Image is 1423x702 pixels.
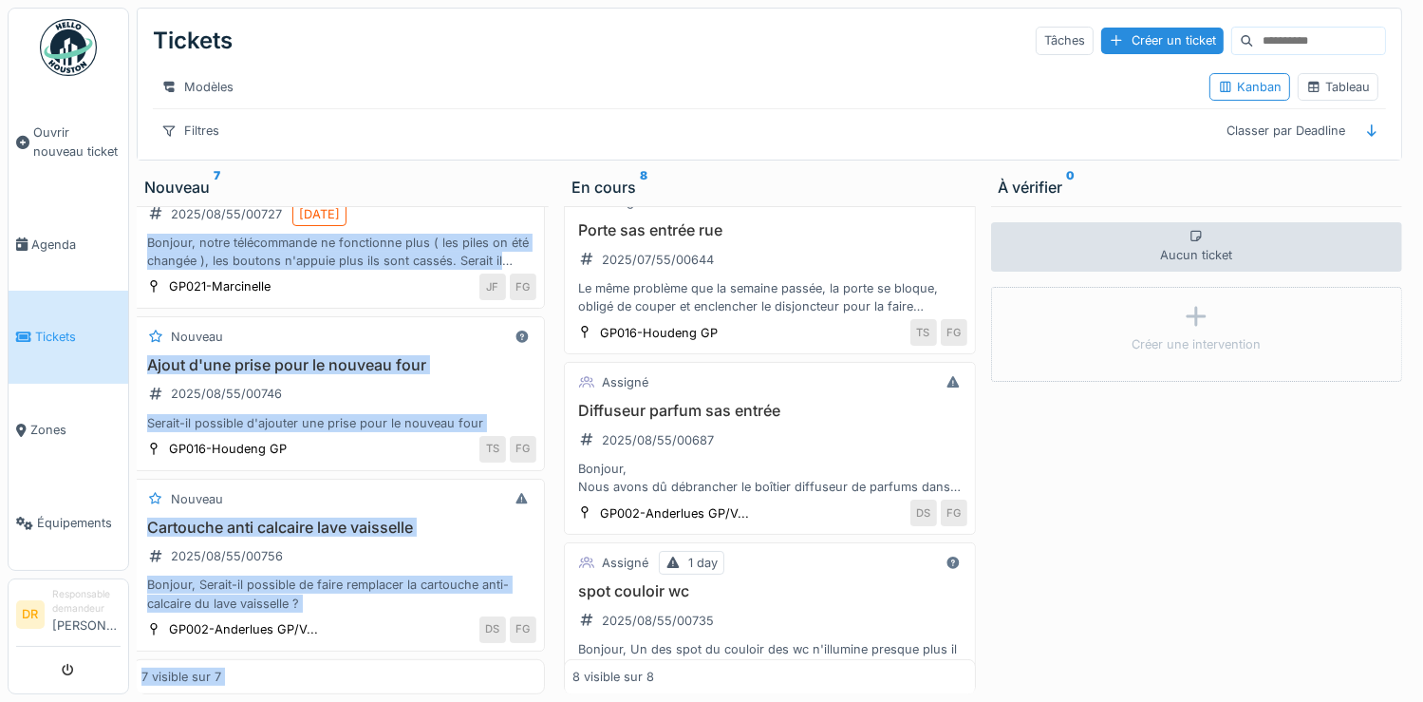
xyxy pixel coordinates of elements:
div: 2025/07/55/00644 [602,251,714,269]
div: Responsable demandeur [52,587,121,617]
div: Modèles [153,73,242,101]
div: 2025/08/55/00756 [171,547,283,565]
div: Créer une intervention [1132,335,1261,353]
div: Créer un ticket [1101,28,1224,53]
li: [PERSON_NAME] [52,587,121,642]
h3: Cartouche anti calcaire lave vaisselle [141,519,536,537]
div: GP016-Houdeng GP [169,440,287,458]
div: FG [510,274,536,300]
div: TS [910,319,937,346]
h3: spot couloir wc [572,582,967,600]
div: 2025/08/55/00727 [171,205,282,223]
div: 8 visible sur 8 [572,668,654,686]
div: 2025/08/55/00735 [602,612,714,630]
div: Assigné [602,373,648,391]
a: Agenda [9,198,128,291]
a: Zones [9,384,128,477]
div: Assigné [602,554,648,572]
div: GP021-Marcinelle [169,277,271,295]
li: DR [16,600,45,629]
div: FG [941,319,967,346]
div: Tableau [1306,78,1370,96]
div: Bonjour, notre télécommande ne fonctionne plus ( les piles on été changée ), les boutons n'appuie... [141,234,536,270]
div: FG [941,500,967,526]
a: Ouvrir nouveau ticket [9,86,128,198]
div: À vérifier [999,176,1395,199]
span: Équipements [37,514,121,532]
img: Badge_color-CXgf-gQk.svg [40,19,97,76]
div: FG [510,617,536,643]
h3: Ajout d'une prise pour le nouveau four [141,356,536,374]
h3: Porte sas entrée rue [572,221,967,239]
span: Tickets [35,328,121,346]
div: DS [479,617,506,643]
span: Ouvrir nouveau ticket [33,123,121,160]
h3: Diffuseur parfum sas entrée [572,402,967,420]
div: Classer par Deadline [1218,117,1354,144]
div: GP002-Anderlues GP/V... [600,504,749,522]
div: TS [479,436,506,463]
div: Aucun ticket [991,222,1403,272]
div: Bonjour, Un des spot du couloir des wc n'illumine presque plus il va bientot lacher, serait il po... [572,640,967,676]
a: DR Responsable demandeur[PERSON_NAME] [16,587,121,647]
div: Nouveau [171,328,223,346]
div: Kanban [1218,78,1282,96]
div: Tâches [1036,27,1094,54]
div: En cours [571,176,968,199]
div: Nouveau [144,176,541,199]
div: GP002-Anderlues GP/V... [169,620,318,638]
span: Zones [30,421,121,439]
div: Bonjour, Nous avons dû débrancher le boîtier diffuseur de parfums dans le SAS d'entrée de la sall... [572,460,967,496]
div: FG [510,436,536,463]
div: Nouveau [171,490,223,508]
div: [DATE] [299,205,340,223]
sup: 8 [640,176,647,199]
a: Équipements [9,477,128,570]
div: 2025/08/55/00687 [602,431,714,449]
div: Tickets [153,16,233,66]
div: Filtres [153,117,228,144]
div: DS [910,500,937,526]
div: GP016-Houdeng GP [600,324,718,342]
span: Agenda [31,236,121,254]
div: Le même problème que la semaine passée, la porte se bloque, obligé de couper et enclencher le dis... [572,279,967,315]
sup: 7 [214,176,220,199]
sup: 0 [1067,176,1076,199]
div: Bonjour, Serait-il possible de faire remplacer la cartouche anti-calcaire du lave vaisselle ? [141,576,536,612]
div: 1 day [688,554,718,572]
a: Tickets [9,291,128,384]
div: Serait-il possible d'ajouter une prise pour le nouveau four [141,414,536,432]
div: JF [479,274,506,300]
div: 7 visible sur 7 [141,668,221,686]
div: 2025/08/55/00746 [171,385,282,403]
